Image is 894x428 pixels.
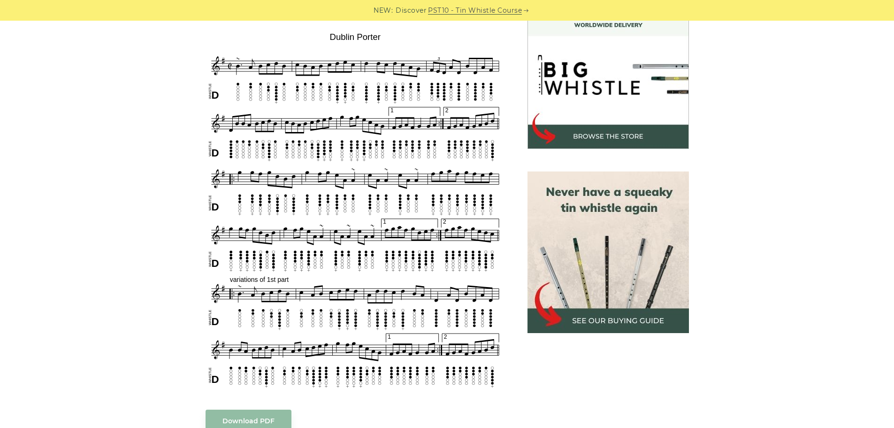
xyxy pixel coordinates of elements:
a: PST10 - Tin Whistle Course [428,5,522,16]
img: tin whistle buying guide [527,171,689,333]
span: NEW: [374,5,393,16]
span: Discover [396,5,427,16]
img: Dublin Porter Tin Whistle Tabs & Sheet Music [206,29,505,391]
